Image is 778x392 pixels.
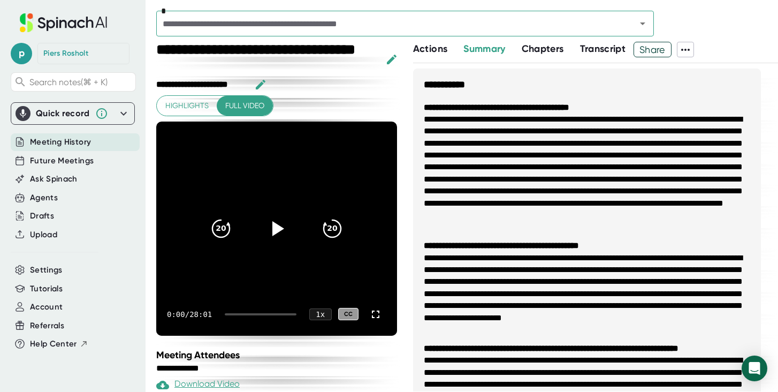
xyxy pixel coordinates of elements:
div: 0:00 / 28:01 [167,310,212,319]
span: Full video [225,99,264,112]
button: Actions [413,42,447,56]
span: Highlights [165,99,209,112]
button: Full video [217,96,273,116]
button: Meeting History [30,136,91,148]
button: Referrals [30,320,64,332]
button: Agents [30,192,58,204]
span: Help Center [30,338,77,350]
span: Transcript [580,43,626,55]
button: Highlights [157,96,217,116]
div: Piers Rosholt [43,49,88,58]
button: Tutorials [30,283,63,295]
div: 1 x [309,308,332,320]
button: Future Meetings [30,155,94,167]
div: Meeting Attendees [156,349,400,361]
button: Transcript [580,42,626,56]
div: CC [338,308,359,320]
button: Open [635,16,650,31]
div: Open Intercom Messenger [742,356,767,381]
div: Quick record [16,103,130,124]
span: Share [634,40,671,59]
button: Summary [463,42,505,56]
span: p [11,43,32,64]
div: Quick record [36,108,90,119]
button: Account [30,301,63,313]
span: Actions [413,43,447,55]
button: Settings [30,264,63,276]
span: Search notes (⌘ + K) [29,77,108,87]
span: Chapters [522,43,564,55]
button: Share [634,42,672,57]
button: Ask Spinach [30,173,78,185]
button: Chapters [522,42,564,56]
button: Drafts [30,210,54,222]
button: Help Center [30,338,88,350]
button: Upload [30,229,57,241]
div: Download Video [156,379,240,391]
span: Summary [463,43,505,55]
